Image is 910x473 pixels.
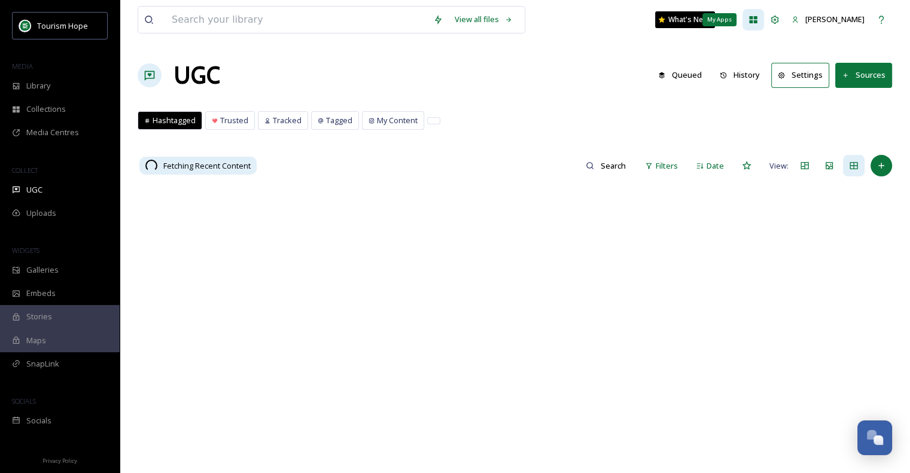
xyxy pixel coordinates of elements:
[805,14,865,25] span: [PERSON_NAME]
[857,420,892,455] button: Open Chat
[652,63,714,87] a: Queued
[742,9,764,30] a: My Apps
[26,103,66,115] span: Collections
[166,7,427,33] input: Search your library
[174,57,220,93] a: UGC
[26,127,79,138] span: Media Centres
[656,160,678,172] span: Filters
[153,115,196,126] span: Hashtagged
[26,264,59,276] span: Galleries
[594,154,633,178] input: Search
[771,63,835,87] a: Settings
[26,80,50,91] span: Library
[12,166,38,175] span: COLLECT
[835,63,892,87] button: Sources
[163,160,251,172] span: Fetching Recent Content
[655,11,715,28] a: What's New
[771,63,829,87] button: Settings
[377,115,418,126] span: My Content
[26,358,59,370] span: SnapLink
[26,184,42,196] span: UGC
[26,311,52,322] span: Stories
[12,62,33,71] span: MEDIA
[26,415,51,426] span: Socials
[26,207,56,219] span: Uploads
[702,13,736,26] div: My Apps
[652,63,708,87] button: Queued
[220,115,248,126] span: Trusted
[769,160,789,172] span: View:
[714,63,772,87] a: History
[12,246,39,255] span: WIDGETS
[273,115,302,126] span: Tracked
[42,453,77,467] a: Privacy Policy
[449,8,519,31] a: View all files
[42,457,77,465] span: Privacy Policy
[707,160,724,172] span: Date
[714,63,766,87] button: History
[26,335,46,346] span: Maps
[37,20,88,31] span: Tourism Hope
[19,20,31,32] img: logo.png
[786,8,871,31] a: [PERSON_NAME]
[12,396,36,405] span: SOCIALS
[326,115,352,126] span: Tagged
[26,288,56,299] span: Embeds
